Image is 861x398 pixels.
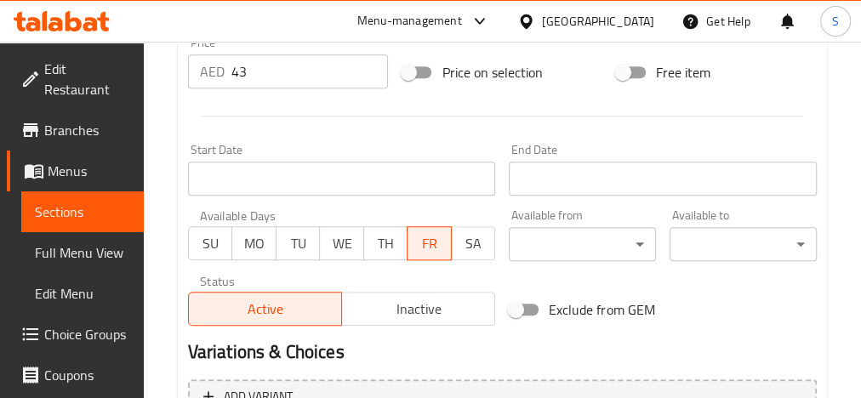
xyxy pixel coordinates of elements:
[549,299,654,320] span: Exclude from GEM
[283,231,314,256] span: TU
[48,161,130,181] span: Menus
[7,355,144,395] a: Coupons
[188,292,342,326] button: Active
[371,231,402,256] span: TH
[44,120,130,140] span: Branches
[188,226,233,260] button: SU
[327,231,357,256] span: WE
[231,226,277,260] button: MO
[21,232,144,273] a: Full Menu View
[357,11,462,31] div: Menu-management
[196,231,226,256] span: SU
[7,151,144,191] a: Menus
[349,297,488,321] span: Inactive
[451,226,496,260] button: SA
[363,226,408,260] button: TH
[670,227,817,261] div: ​
[44,59,130,99] span: Edit Restaurant
[459,231,489,256] span: SA
[407,226,452,260] button: FR
[44,324,130,344] span: Choice Groups
[200,61,225,82] p: AED
[188,339,817,365] h2: Variations & Choices
[414,231,445,256] span: FR
[542,12,654,31] div: [GEOGRAPHIC_DATA]
[442,62,542,82] span: Price on selection
[239,231,270,256] span: MO
[44,365,130,385] span: Coupons
[7,314,144,355] a: Choice Groups
[276,226,321,260] button: TU
[341,292,495,326] button: Inactive
[509,227,656,261] div: ​
[656,62,710,82] span: Free item
[7,110,144,151] a: Branches
[319,226,364,260] button: WE
[832,12,839,31] span: S
[196,297,335,321] span: Active
[35,202,130,222] span: Sections
[35,283,130,304] span: Edit Menu
[35,242,130,263] span: Full Menu View
[7,48,144,110] a: Edit Restaurant
[21,273,144,314] a: Edit Menu
[21,191,144,232] a: Sections
[231,54,389,88] input: Please enter price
